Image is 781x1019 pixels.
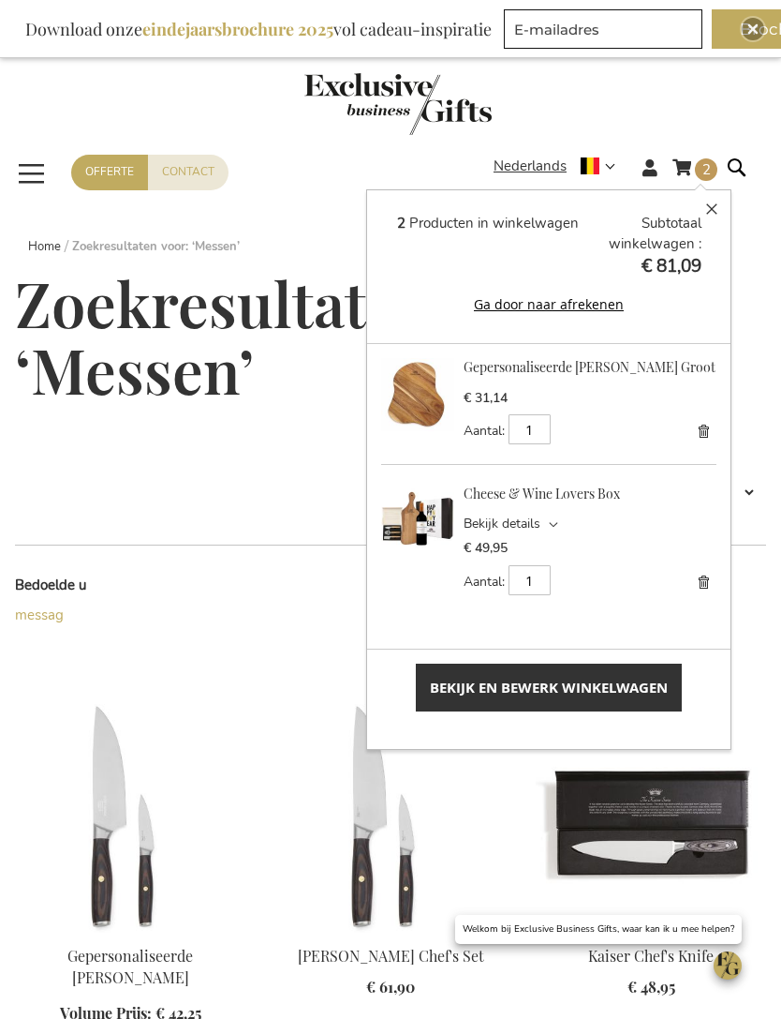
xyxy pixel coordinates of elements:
span: € 49,95 [464,539,508,557]
span: Subtotaal winkelwagen [609,214,701,252]
img: Cheese & Wine Lovers Box [381,485,454,558]
a: Gepersonaliseerde [PERSON_NAME] [67,946,193,987]
span: € 81,09 [641,254,701,278]
div: Close [742,18,764,40]
a: Cheese & Wine Lovers Box [381,485,454,563]
span: Zoekresultaten voor: ‘Messen’ [15,262,590,411]
span: 2 [397,214,405,232]
span: Bekijk details [464,515,540,532]
img: Tara Steel Chef's Set [275,704,506,935]
form: marketing offers and promotions [504,9,708,54]
img: Close [747,23,759,35]
a: Kaiser Chef's Knife [588,946,714,966]
a: Tara Steel Chef's Set [275,922,506,939]
div: Download onze vol cadeau-inspiratie [17,9,500,49]
img: Exclusive Business gifts logo [304,73,492,135]
img: Gepersonaliseerde Tara Kok Messenset [15,704,245,935]
a: Contact [148,155,228,189]
label: Aantal [464,573,505,592]
input: E-mailadres [504,9,702,49]
dt: Bedoelde u [15,576,203,595]
img: Gepersonaliseerde Veia Serveerplank Groot [381,358,454,431]
a: Gepersonaliseerde Veia Serveerplank Groot [381,358,454,437]
div: Nederlands [494,156,627,177]
a: Home [28,238,61,255]
a: Bekijk en bewerk winkelwagen [416,664,682,712]
span: Nederlands [494,156,567,177]
b: eindejaarsbrochure 2025 [142,18,333,40]
a: Gepersonaliseerde [PERSON_NAME] Groot [464,358,715,376]
span: € 48,95 [627,977,675,997]
span: Bekijk en bewerk winkelwagen [430,678,668,697]
a: Gepersonaliseerde Tara Kok Messenset [15,922,245,939]
strong: Zoekresultaten voor: ‘Messen’ [72,238,240,255]
a: store logo [15,73,781,141]
a: [PERSON_NAME] Chef's Set [298,946,484,966]
label: Aantal [464,422,505,441]
img: Vinga Of Sweden Kaiser Chef's Knife [536,704,766,935]
a: 2 [672,156,717,187]
span: Producten in winkelwagen [409,214,579,232]
span: € 61,90 [366,977,415,997]
a: messag [15,606,64,624]
a: Offerte [71,155,148,189]
span: 2 [702,160,711,179]
span: € 31,14 [464,389,508,407]
button: Ga door naar afrekenen [397,293,701,315]
a: Cheese & Wine Lovers Box [464,485,620,502]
